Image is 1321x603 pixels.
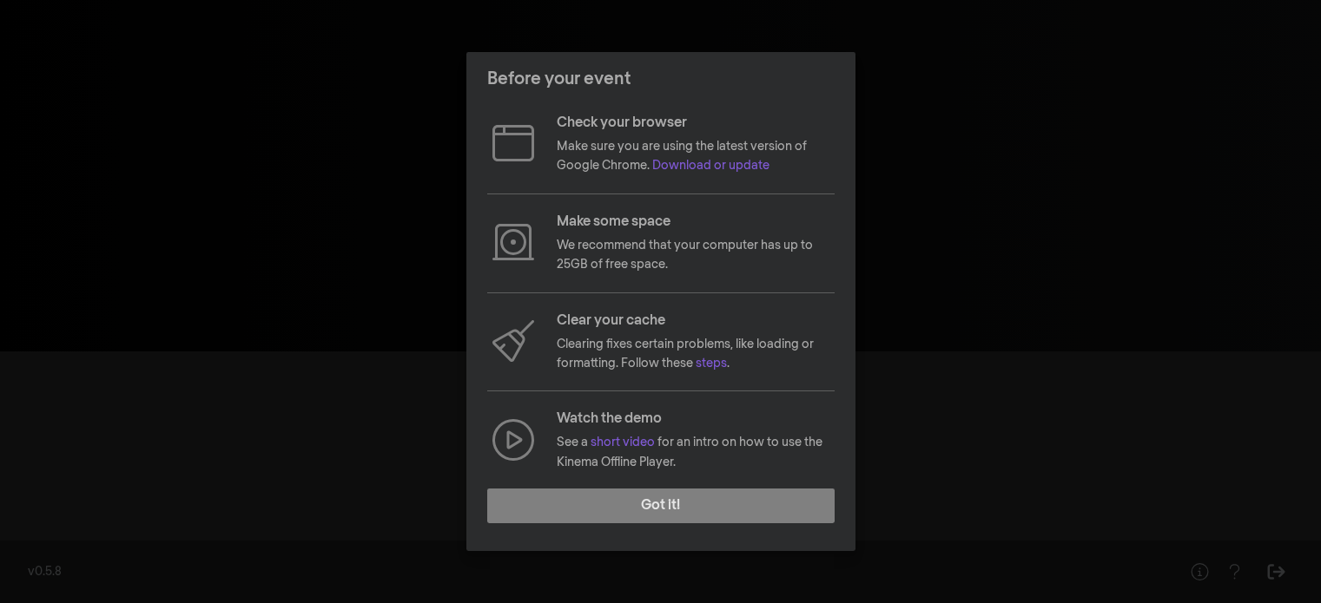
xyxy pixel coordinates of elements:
a: short video [591,436,655,449]
p: We recommend that your computer has up to 25GB of free space. [557,236,835,275]
header: Before your event [466,52,855,106]
p: Clearing fixes certain problems, like loading or formatting. Follow these . [557,335,835,374]
a: Download or update [652,160,769,172]
button: Got it! [487,488,835,523]
p: Check your browser [557,113,835,134]
p: Clear your cache [557,311,835,331]
p: Watch the demo [557,409,835,429]
a: steps [696,357,727,370]
p: See a for an intro on how to use the Kinema Offline Player. [557,433,835,472]
p: Make some space [557,212,835,233]
p: Make sure you are using the latest version of Google Chrome. [557,137,835,176]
